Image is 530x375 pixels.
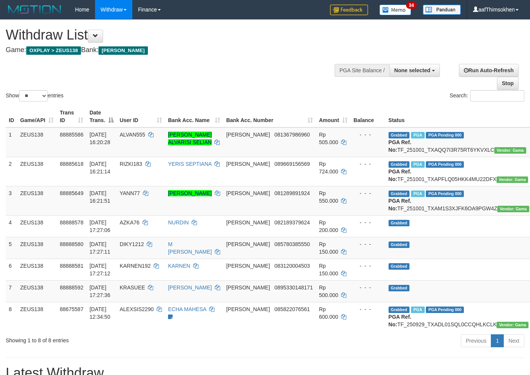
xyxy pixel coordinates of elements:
[354,262,382,270] div: - - -
[275,284,313,291] span: Copy 0895330148171 to clipboard
[120,132,145,138] span: ALVAN555
[57,106,86,127] th: Trans ID: activate to sort column ascending
[389,285,410,291] span: Grabbed
[60,219,83,226] span: 88888578
[89,190,110,204] span: [DATE] 16:21:51
[461,334,491,347] a: Previous
[226,263,270,269] span: [PERSON_NAME]
[120,161,142,167] span: RIZKI183
[319,161,338,175] span: Rp 724.000
[389,242,410,248] span: Grabbed
[389,314,411,327] b: PGA Ref. No:
[394,67,430,73] span: None selected
[60,284,83,291] span: 88888592
[354,284,382,291] div: - - -
[6,302,17,331] td: 8
[275,241,310,247] span: Copy 085780385550 to clipboard
[494,147,526,154] span: Vendor URL: https://trx31.1velocity.biz
[450,90,524,102] label: Search:
[426,307,464,313] span: PGA Pending
[26,46,81,55] span: OXPLAY > ZEUS138
[389,307,410,313] span: Grabbed
[98,46,148,55] span: [PERSON_NAME]
[406,2,416,9] span: 34
[89,161,110,175] span: [DATE] 16:21:14
[226,190,270,196] span: [PERSON_NAME]
[6,280,17,302] td: 7
[120,219,140,226] span: AZKA76
[6,157,17,186] td: 2
[319,263,338,276] span: Rp 150.000
[389,161,410,168] span: Grabbed
[389,198,411,211] b: PGA Ref. No:
[226,241,270,247] span: [PERSON_NAME]
[6,215,17,237] td: 4
[389,168,411,182] b: PGA Ref. No:
[60,132,83,138] span: 88885586
[389,263,410,270] span: Grabbed
[226,306,270,312] span: [PERSON_NAME]
[275,132,310,138] span: Copy 081367986960 to clipboard
[168,306,206,312] a: ECHA MAHESA
[168,132,212,145] a: [PERSON_NAME] ALVARISI SELIAN
[6,4,63,15] img: MOTION_logo.png
[319,241,338,255] span: Rp 150.000
[354,131,382,138] div: - - -
[354,160,382,168] div: - - -
[275,306,310,312] span: Copy 085822076561 to clipboard
[89,132,110,145] span: [DATE] 16:20:28
[17,259,57,280] td: ZEUS138
[354,305,382,313] div: - - -
[330,5,368,15] img: Feedback.jpg
[6,237,17,259] td: 5
[89,263,110,276] span: [DATE] 17:27:12
[6,106,17,127] th: ID
[168,190,212,196] a: [PERSON_NAME]
[17,157,57,186] td: ZEUS138
[17,215,57,237] td: ZEUS138
[226,219,270,226] span: [PERSON_NAME]
[120,263,151,269] span: KARNEN192
[389,132,410,138] span: Grabbed
[17,127,57,157] td: ZEUS138
[411,132,424,138] span: Marked by aafanarl
[226,161,270,167] span: [PERSON_NAME]
[17,106,57,127] th: Game/API: activate to sort column ascending
[459,64,519,77] a: Run Auto-Refresh
[319,306,338,320] span: Rp 600.000
[89,219,110,233] span: [DATE] 17:27:06
[60,161,83,167] span: 88885618
[226,284,270,291] span: [PERSON_NAME]
[319,219,338,233] span: Rp 200.000
[168,219,189,226] a: NURDIN
[17,280,57,302] td: ZEUS138
[426,191,464,197] span: PGA Pending
[335,64,389,77] div: PGA Site Balance /
[168,284,212,291] a: [PERSON_NAME]
[60,306,83,312] span: 88675587
[426,161,464,168] span: PGA Pending
[275,219,310,226] span: Copy 082189379624 to clipboard
[411,161,424,168] span: Marked by aafanarl
[89,306,110,320] span: [DATE] 12:34:50
[60,190,83,196] span: 88885649
[423,5,461,15] img: panduan.png
[223,106,316,127] th: Bank Acc. Number: activate to sort column ascending
[120,284,145,291] span: KRASUEE
[426,132,464,138] span: PGA Pending
[89,284,110,298] span: [DATE] 17:27:36
[497,322,528,328] span: Vendor URL: https://trx31.1velocity.biz
[17,186,57,215] td: ZEUS138
[354,219,382,226] div: - - -
[491,334,504,347] a: 1
[319,132,338,145] span: Rp 505.000
[165,106,223,127] th: Bank Acc. Name: activate to sort column ascending
[389,220,410,226] span: Grabbed
[389,64,440,77] button: None selected
[168,161,211,167] a: YERIS SEPTIANA
[379,5,411,15] img: Button%20Memo.svg
[470,90,524,102] input: Search:
[120,190,140,196] span: YANN77
[6,90,63,102] label: Show entries
[354,240,382,248] div: - - -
